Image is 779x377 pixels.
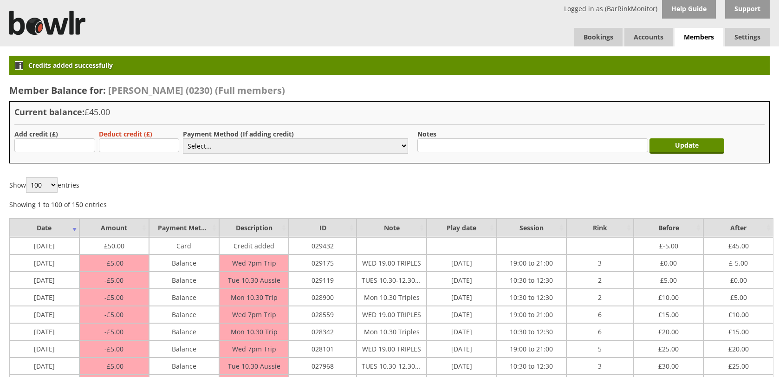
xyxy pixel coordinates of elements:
span: 5.00 [104,276,123,285]
span: -5.00 [659,239,678,250]
td: 10:30 to 12:30 [497,357,567,375]
span: 5.00 [104,259,123,267]
span: 5.00 [730,291,747,302]
span: Settings [725,28,770,46]
td: [DATE] [9,237,79,254]
span: 15.00 [658,308,679,319]
span: 45.00 [728,239,749,250]
label: Show entries [9,181,79,189]
span: 5.00 [104,362,123,370]
td: 029119 [289,272,357,289]
td: 19:00 to 21:00 [497,254,567,272]
td: [DATE] [427,357,497,375]
span: 5.00 [104,344,123,353]
span: Accounts [624,28,673,46]
td: [DATE] [427,289,497,306]
label: Notes [417,130,436,138]
td: Payment Method : activate to sort column ascending [149,218,219,237]
label: Payment Method (If adding credit) [183,130,294,138]
td: Mon 10.30 Trip [219,323,289,340]
td: [DATE] [9,323,79,340]
td: Note : activate to sort column ascending [357,218,427,237]
td: [DATE] [9,340,79,357]
span: 5.00 [104,327,123,336]
td: [DATE] [9,254,79,272]
a: [PERSON_NAME] (0230) (Full members) [106,84,285,97]
td: Balance [149,289,219,306]
td: Mon 10.30 Trip [219,289,289,306]
td: [DATE] [427,306,497,323]
td: [DATE] [9,357,79,375]
td: Date : activate to sort column ascending [9,218,79,237]
td: Mon 10.30 Triples [357,323,427,340]
span: 10.00 [658,291,679,302]
td: 029432 [289,237,357,254]
td: Play date : activate to sort column ascending [427,218,497,237]
td: [DATE] [9,272,79,289]
input: Update [649,138,725,154]
td: Amount : activate to sort column ascending [79,218,149,237]
td: Wed 7pm Trip [219,254,289,272]
td: 5 [566,340,634,357]
span: 5.00 [104,310,123,319]
td: TUES 10.30-12.30 AUSSIE PAIRS [357,272,427,289]
td: 19:00 to 21:00 [497,306,567,323]
td: 10:30 to 12:30 [497,272,567,289]
span: [PERSON_NAME] (0230) (Full members) [108,84,285,97]
td: WED 19.00 TRIPLES [357,254,427,272]
td: 028101 [289,340,357,357]
td: Before : activate to sort column ascending [634,218,704,237]
td: Session : activate to sort column ascending [497,218,567,237]
td: 3 [566,357,634,375]
span: 50.00 [104,239,124,250]
span: -5.00 [729,256,748,267]
h3: Current balance: [14,106,765,117]
td: [DATE] [427,340,497,357]
td: [DATE] [9,289,79,306]
td: 6 [566,306,634,323]
td: WED 19.00 TRIPLES [357,340,427,357]
td: 028559 [289,306,357,323]
td: [DATE] [427,272,497,289]
div: Credits added successfully [9,56,770,75]
span: Members [675,28,723,47]
td: Credit added [219,237,289,254]
td: Balance [149,272,219,289]
label: Add credit (£) [14,130,58,138]
td: 029175 [289,254,357,272]
td: Tue 10.30 Aussie [219,357,289,375]
td: [DATE] [427,323,497,340]
td: 2 [566,289,634,306]
div: Showing 1 to 100 of 150 entries [9,195,107,209]
td: Wed 7pm Trip [219,340,289,357]
td: After : activate to sort column ascending [703,218,773,237]
label: Deduct credit (£) [99,130,152,138]
span: 5.00 [104,293,123,302]
span: £45.00 [84,106,110,117]
td: 10:30 to 12:30 [497,289,567,306]
td: Wed 7pm Trip [219,306,289,323]
td: Mon 10.30 Triples [357,289,427,306]
h2: Member Balance for: [9,84,770,97]
select: Showentries [26,177,58,193]
td: Balance [149,323,219,340]
td: Balance [149,357,219,375]
span: 0.00 [660,256,677,267]
td: Description : activate to sort column ascending [219,218,289,237]
span: 25.00 [658,342,679,353]
td: 028342 [289,323,357,340]
td: 027968 [289,357,357,375]
td: Card [149,237,219,254]
span: 20.00 [728,342,749,353]
td: TUES 10.30-12.30 AUSSIE PAIRS [357,357,427,375]
td: Balance [149,306,219,323]
td: ID : activate to sort column ascending [289,218,357,237]
td: [DATE] [427,254,497,272]
span: 10.00 [728,308,749,319]
span: 5.00 [660,273,677,285]
td: 3 [566,254,634,272]
td: 028900 [289,289,357,306]
td: 10:30 to 12:30 [497,323,567,340]
td: [DATE] [9,306,79,323]
td: 2 [566,272,634,289]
